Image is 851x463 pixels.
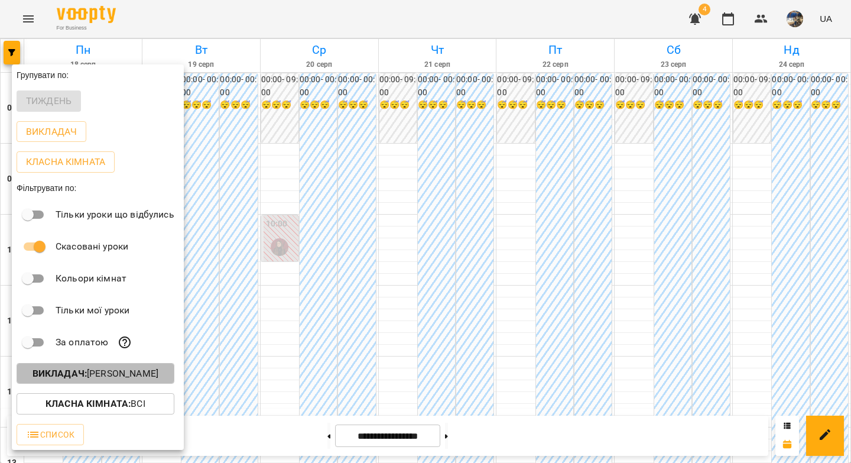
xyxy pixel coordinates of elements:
p: Класна кімната [26,155,105,169]
button: Викладач [17,121,86,143]
button: Класна кімната [17,151,115,173]
b: Класна кімната : [46,398,131,409]
p: Тільки уроки що відбулись [56,208,174,222]
div: Групувати по: [12,64,184,86]
p: Викладач [26,125,77,139]
button: Класна кімната:Всі [17,393,174,415]
p: Всі [46,397,145,411]
button: Викладач:[PERSON_NAME] [17,363,174,384]
div: Фільтрувати по: [12,177,184,199]
span: Список [26,428,74,442]
p: За оплатою [56,335,108,349]
p: Кольори кімнат [56,271,126,286]
p: Скасовані уроки [56,239,128,254]
p: [PERSON_NAME] [33,367,158,381]
b: Викладач : [33,368,87,379]
p: Тільки мої уроки [56,303,129,318]
button: Список [17,424,84,445]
